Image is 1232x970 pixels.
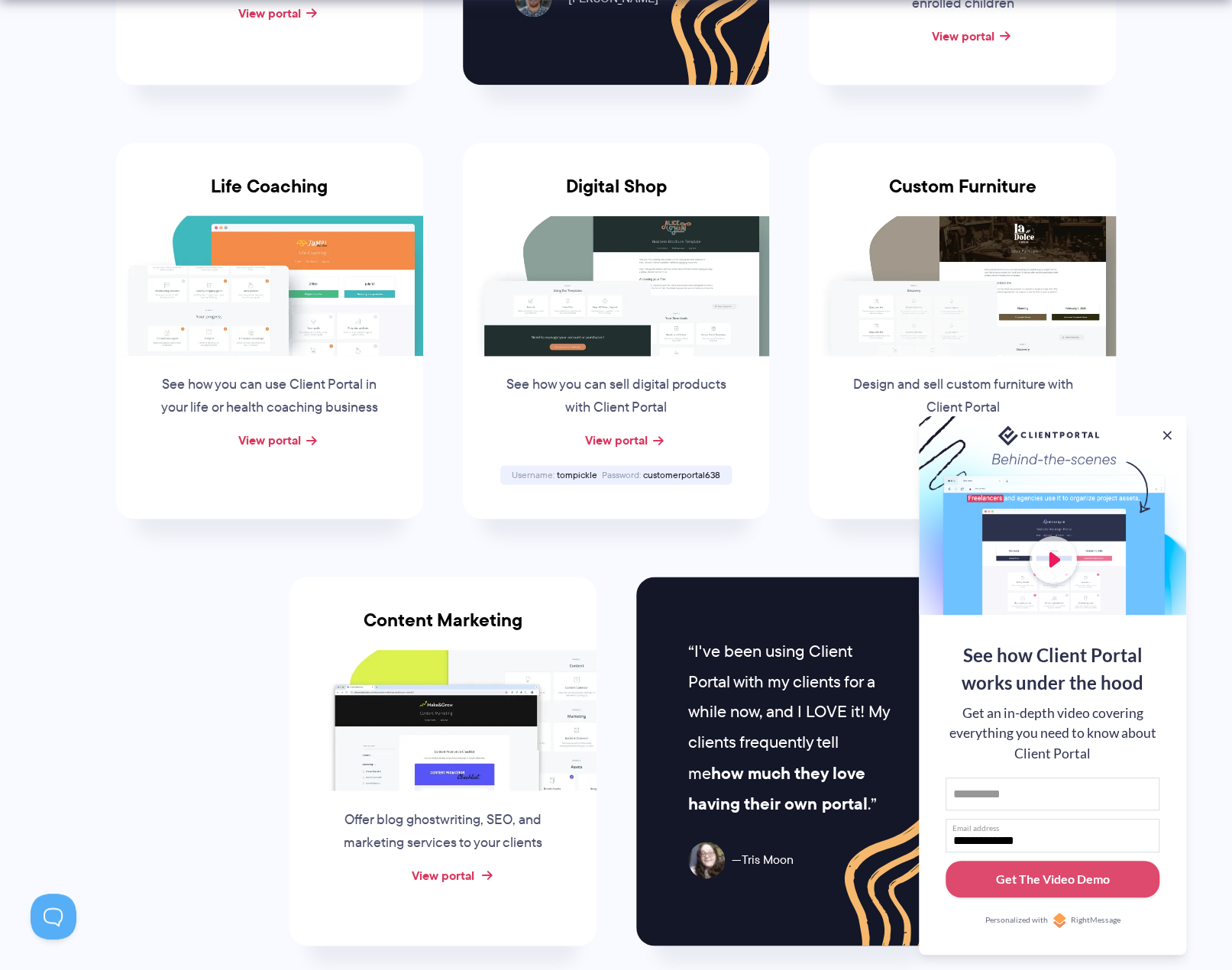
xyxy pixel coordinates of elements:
p: See how you can sell digital products with Client Portal [500,373,732,419]
span: customerportal638 [643,468,720,481]
span: Personalized with [985,914,1047,926]
span: Tris Moon [732,849,794,871]
h3: Digital Shop [463,176,770,215]
a: View portal [931,27,994,45]
iframe: Toggle Customer Support [31,894,76,939]
h3: Content Marketing [289,609,597,649]
p: See how you can use Client Portal in your life or health coaching business [154,373,386,419]
strong: how much they love having their own portal [688,760,868,816]
h3: Custom Furniture [809,176,1116,215]
a: View portal [238,4,301,22]
p: Design and sell custom furniture with Client Portal [846,373,1078,419]
span: tompickle [557,468,597,481]
a: View portal [412,865,474,884]
img: Personalized with RightMessage [1052,913,1067,928]
span: Password [602,468,641,481]
a: View portal [238,431,301,449]
button: Get The Video Demo [946,861,1159,898]
h3: Life Coaching [116,176,423,215]
div: Get The Video Demo [996,870,1110,888]
a: View portal [584,431,647,449]
a: Personalized withRightMessage [946,913,1159,928]
span: RightMessage [1071,914,1120,926]
p: I've been using Client Portal with my clients for a while now, and I LOVE it! My clients frequent... [688,636,891,819]
p: Offer blog ghostwriting, SEO, and marketing services to your clients [327,808,559,854]
div: Get an in-depth video covering everything you need to know about Client Portal [946,703,1159,764]
input: Email address [946,819,1159,852]
span: Username [512,468,555,481]
div: See how Client Portal works under the hood [946,642,1159,697]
